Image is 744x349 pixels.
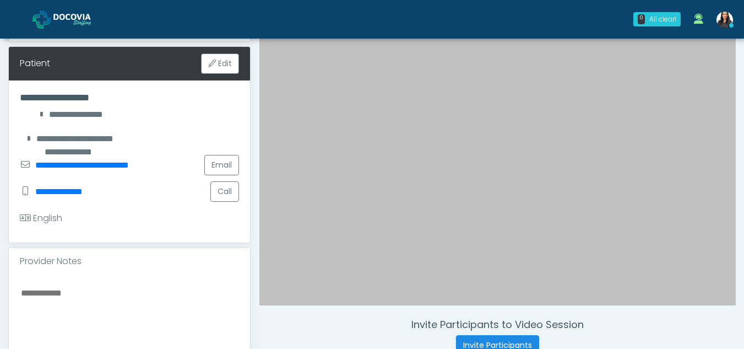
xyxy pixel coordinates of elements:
h4: Invite Participants to Video Session [259,319,736,331]
div: All clear! [649,14,676,24]
a: Email [204,155,239,175]
div: 0 [638,14,645,24]
img: Viral Patel [716,12,733,28]
div: Patient [20,57,50,70]
button: Edit [201,53,239,74]
div: Provider Notes [9,248,250,275]
div: English [20,212,62,225]
button: Call [210,181,239,202]
img: Docovia [53,14,108,25]
a: Docovia [32,1,108,37]
img: Docovia [32,10,51,29]
button: Open LiveChat chat widget [9,4,42,37]
a: 0 All clear! [627,8,687,31]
